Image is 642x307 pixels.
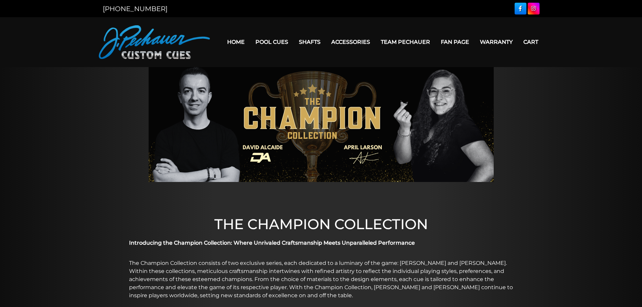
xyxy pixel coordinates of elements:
a: Fan Page [435,33,475,51]
a: Team Pechauer [375,33,435,51]
p: The Champion Collection consists of two exclusive series, each dedicated to a luminary of the gam... [129,259,513,300]
a: Accessories [326,33,375,51]
a: Home [222,33,250,51]
a: Cart [518,33,544,51]
a: [PHONE_NUMBER] [103,5,167,13]
img: Pechauer Custom Cues [99,25,210,59]
strong: Introducing the Champion Collection: Where Unrivaled Craftsmanship Meets Unparalleled Performance [129,240,415,246]
a: Shafts [294,33,326,51]
a: Warranty [475,33,518,51]
a: Pool Cues [250,33,294,51]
